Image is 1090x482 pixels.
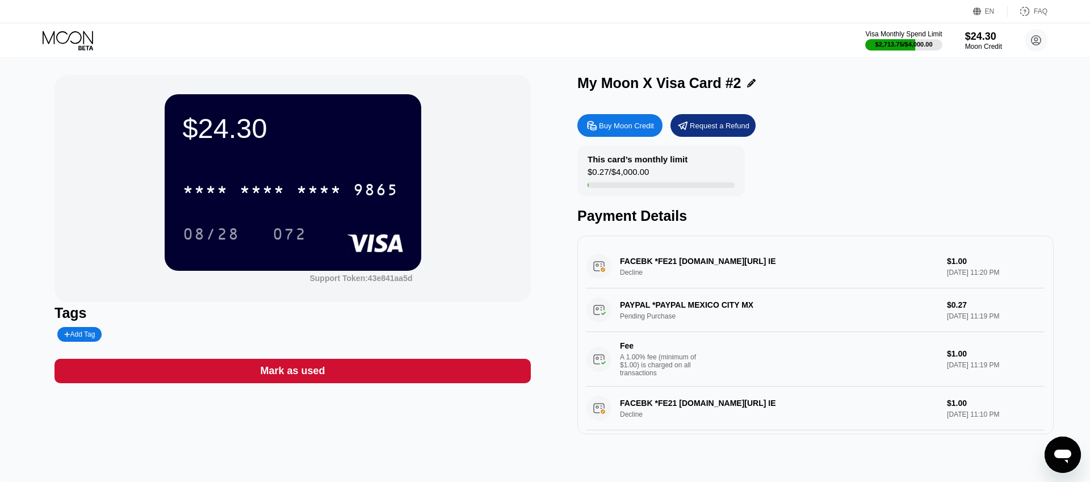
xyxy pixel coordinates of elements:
div: Mark as used [54,359,531,383]
div: This card’s monthly limit [588,154,687,164]
div: Payment Details [577,208,1054,224]
div: $24.30 [183,112,403,144]
div: Mark as used [260,364,325,378]
iframe: Button to launch messaging window, conversation in progress [1045,437,1081,473]
div: Buy Moon Credit [577,114,663,137]
div: Visa Monthly Spend Limit [865,30,942,38]
div: $24.30Moon Credit [965,31,1002,51]
div: EN [985,7,995,15]
div: My Moon X Visa Card #2 [577,75,741,91]
div: 072 [272,227,307,245]
div: Buy Moon Credit [599,121,654,131]
div: 08/28 [183,227,240,245]
div: $2,713.75 / $4,000.00 [875,41,933,48]
div: [DATE] 11:19 PM [947,361,1045,369]
div: $0.27 / $4,000.00 [588,167,649,182]
div: FeeA 1.00% fee (minimum of $1.00) is charged on all transactions$1.00[DATE] 11:19 PM [586,332,1045,387]
div: FAQ [1034,7,1047,15]
div: 9865 [353,182,399,200]
div: 08/28 [174,220,248,248]
div: Tags [54,305,531,321]
div: Support Token:43e841aa5d [309,274,412,283]
div: $1.00 [947,349,1045,358]
div: Request a Refund [670,114,756,137]
div: 072 [264,220,315,248]
div: Support Token: 43e841aa5d [309,274,412,283]
div: Moon Credit [965,43,1002,51]
div: EN [973,6,1008,17]
div: $24.30 [965,31,1002,43]
div: Visa Monthly Spend Limit$2,713.75/$4,000.00 [865,30,942,51]
div: Add Tag [64,330,95,338]
div: Add Tag [57,327,102,342]
div: Fee [620,341,699,350]
div: Request a Refund [690,121,749,131]
div: FAQ [1008,6,1047,17]
div: A 1.00% fee (minimum of $1.00) is charged on all transactions [620,353,705,377]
